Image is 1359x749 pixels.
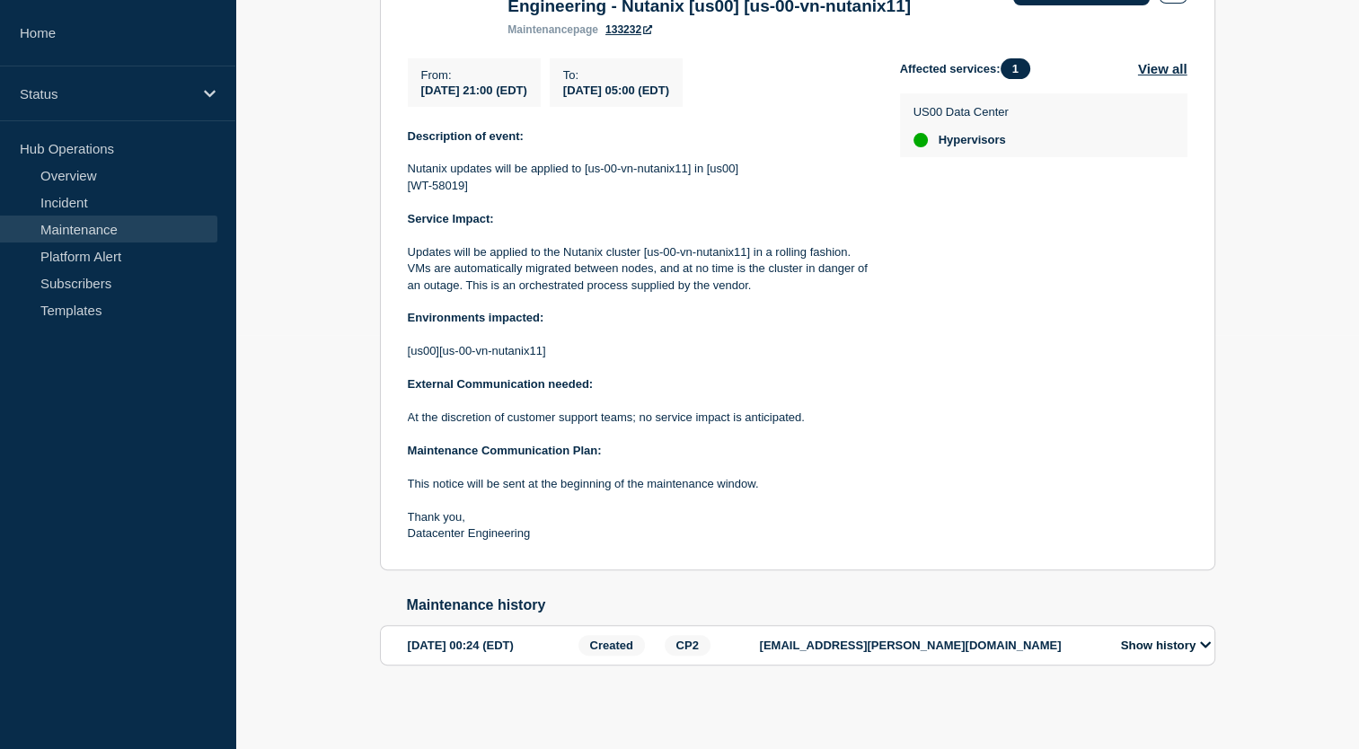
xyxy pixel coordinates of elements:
[578,635,645,656] span: Created
[421,84,527,97] span: [DATE] 21:00 (EDT)
[507,23,598,36] p: page
[408,244,871,294] p: Updates will be applied to the Nutanix cluster [us-00-vn-nutanix11] in a rolling fashion. VMs are...
[407,597,1215,613] h2: Maintenance history
[1116,638,1216,653] button: Show history
[408,311,544,324] strong: Environments impacted:
[408,525,871,542] p: Datacenter Engineering
[408,410,871,426] p: At the discretion of customer support teams; no service impact is anticipated.
[507,23,573,36] span: maintenance
[408,635,573,656] div: [DATE] 00:24 (EDT)
[408,444,602,457] strong: Maintenance Communication Plan:
[665,635,710,656] span: CP2
[20,86,192,101] p: Status
[605,23,652,36] a: 133232
[563,68,669,82] p: To :
[421,68,527,82] p: From :
[913,105,1009,119] p: US00 Data Center
[563,84,669,97] span: [DATE] 05:00 (EDT)
[408,161,871,177] p: Nutanix updates will be applied to [us-00-vn-nutanix11] in [us00]
[408,509,871,525] p: Thank you,
[900,58,1039,79] span: Affected services:
[939,133,1006,147] span: Hypervisors
[408,343,871,359] p: [us00][us-00-vn-nutanix11]
[760,639,1101,652] p: [EMAIL_ADDRESS][PERSON_NAME][DOMAIN_NAME]
[408,178,871,194] p: [WT-58019]
[408,476,871,492] p: This notice will be sent at the beginning of the maintenance window.
[1001,58,1030,79] span: 1
[1138,58,1187,79] button: View all
[913,133,928,147] div: up
[408,129,524,143] strong: Description of event:
[408,212,494,225] strong: Service Impact:
[408,377,594,391] strong: External Communication needed:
